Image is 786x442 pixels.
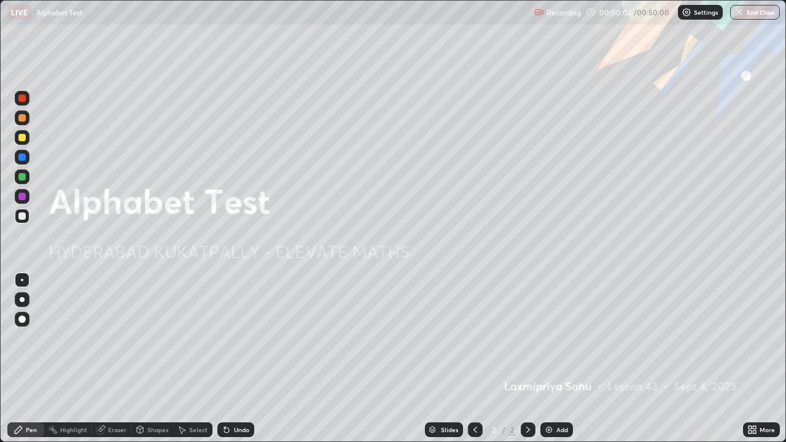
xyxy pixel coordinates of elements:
p: LIVE [11,7,28,17]
div: Eraser [108,427,126,433]
div: 2 [488,426,500,433]
img: recording.375f2c34.svg [534,7,544,17]
img: add-slide-button [544,425,554,435]
div: Add [556,427,568,433]
div: Select [189,427,208,433]
div: More [760,427,775,433]
img: class-settings-icons [682,7,691,17]
div: Slides [441,427,458,433]
p: Recording [547,8,581,17]
div: Shapes [147,427,168,433]
div: Undo [234,427,249,433]
p: Alphabet Test [36,7,82,17]
img: end-class-cross [734,7,744,17]
div: Highlight [60,427,87,433]
p: Settings [694,9,718,15]
div: 2 [508,424,516,435]
div: / [502,426,506,433]
button: End Class [730,5,780,20]
div: Pen [26,427,37,433]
